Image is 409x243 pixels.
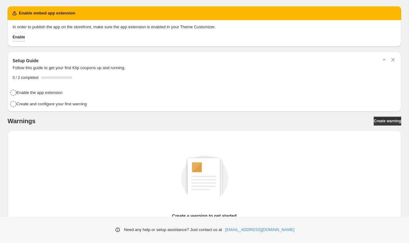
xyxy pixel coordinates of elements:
[19,10,75,16] h2: Enable embed app extension
[8,117,36,125] h2: Warnings
[374,119,401,124] span: Create warning
[13,35,25,40] span: Enable
[13,58,38,64] h3: Setup Guide
[13,75,38,80] span: 0 / 2 completed
[13,33,25,41] button: Enable
[16,101,87,107] h4: Create and configure your first warning
[225,227,294,233] a: [EMAIL_ADDRESS][DOMAIN_NAME]
[16,90,63,96] h4: Enable the app extension
[172,213,237,219] p: Create a warning to get started
[13,65,396,71] p: Follow this guide to get your first Klip coupons up and running.
[374,117,401,125] a: Create warning
[13,24,396,30] p: In order to publish the app on the storefront, make sure the app extension is enabled in your The...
